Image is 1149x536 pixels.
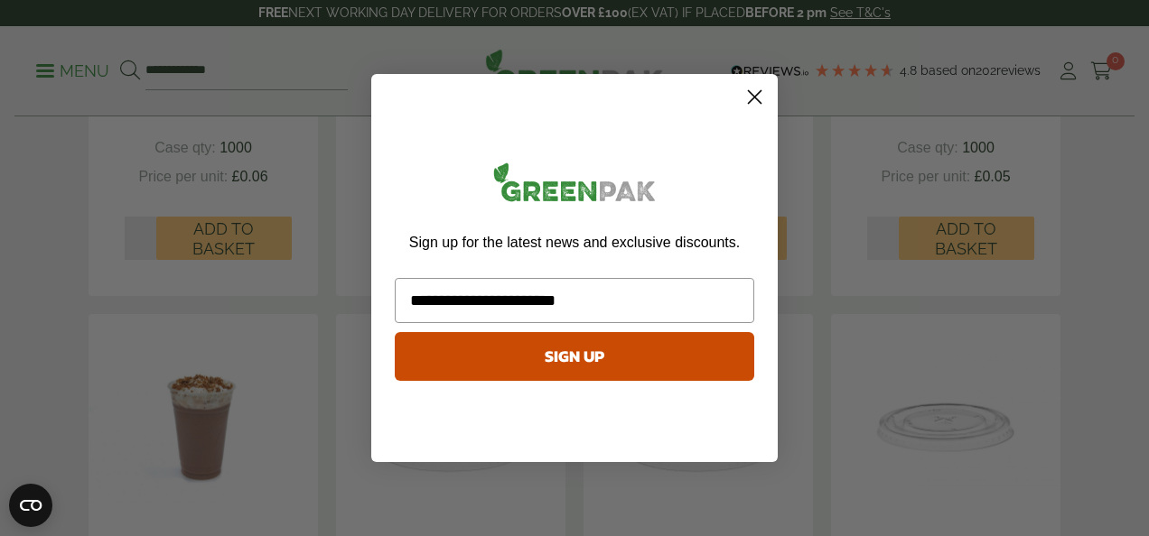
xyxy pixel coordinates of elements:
button: Open CMP widget [9,484,52,527]
img: greenpak_logo [395,155,754,216]
span: Sign up for the latest news and exclusive discounts. [409,235,740,250]
button: SIGN UP [395,332,754,381]
button: Close dialog [739,81,771,113]
input: Email [395,278,754,323]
